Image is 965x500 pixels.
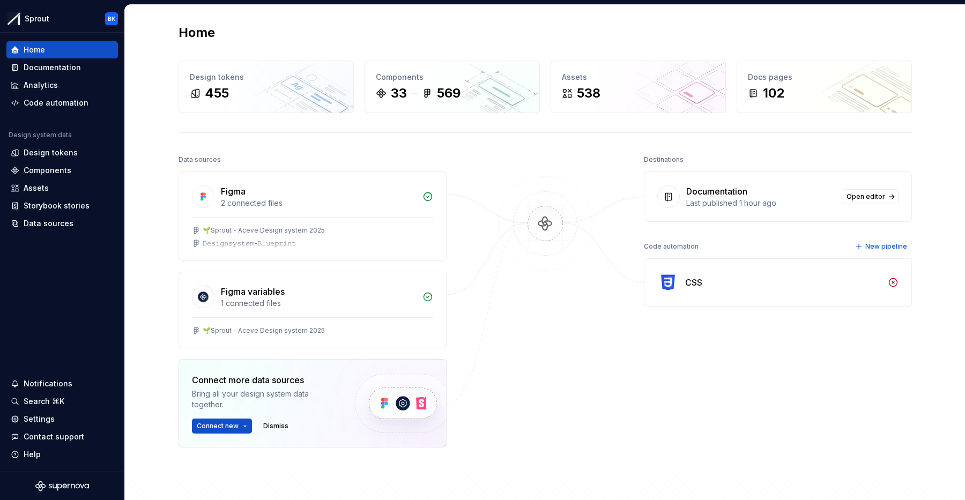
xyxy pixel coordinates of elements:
[179,171,447,261] a: Figma2 connected files🌱Sprout - Aceve Design system 2025𝙳𝚎𝚜𝚒𝚐𝚗𝚜𝚢𝚜𝚝𝚎𝚖-𝙱𝚕𝚞𝚎𝚙𝚛𝚒𝚗𝚝
[686,198,835,208] div: Last published 1 hour ago
[6,77,118,94] a: Analytics
[24,44,45,55] div: Home
[197,422,239,430] span: Connect new
[391,85,407,102] div: 33
[6,180,118,197] a: Assets
[24,200,90,211] div: Storybook stories
[865,242,907,251] span: New pipeline
[24,62,81,73] div: Documentation
[6,41,118,58] a: Home
[6,375,118,392] button: Notifications
[737,61,912,113] a: Docs pages102
[6,411,118,428] a: Settings
[24,183,49,193] div: Assets
[192,389,337,410] div: Bring all your design system data together.
[24,449,41,460] div: Help
[190,72,343,83] div: Design tokens
[847,192,885,201] span: Open editor
[179,272,447,348] a: Figma variables1 connected files🌱Sprout - Aceve Design system 2025
[852,239,912,254] button: New pipeline
[6,144,118,161] a: Design tokens
[24,396,64,407] div: Search ⌘K
[6,215,118,232] a: Data sources
[6,393,118,410] button: Search ⌘K
[24,147,78,158] div: Design tokens
[24,165,71,176] div: Components
[221,198,416,208] div: 2 connected files
[8,12,20,25] img: b6c2a6ff-03c2-4811-897b-2ef07e5e0e51.png
[108,14,115,23] div: BK
[842,189,899,204] a: Open editor
[644,152,684,167] div: Destinations
[6,197,118,214] a: Storybook stories
[2,7,122,30] button: SproutBK
[9,131,72,139] div: Design system data
[365,61,540,113] a: Components33569
[562,72,715,83] div: Assets
[221,298,416,309] div: 1 connected files
[6,162,118,179] a: Components
[179,61,354,113] a: Design tokens455
[24,218,73,229] div: Data sources
[24,431,84,442] div: Contact support
[763,85,784,102] div: 102
[644,239,699,254] div: Code automation
[35,481,89,491] svg: Supernova Logo
[24,414,55,424] div: Settings
[203,226,325,235] div: 🌱Sprout - Aceve Design system 2025
[6,446,118,463] button: Help
[179,152,221,167] div: Data sources
[179,24,215,41] h2: Home
[258,419,293,434] button: Dismiss
[551,61,726,113] a: Assets538
[686,185,747,198] div: Documentation
[205,85,229,102] div: 455
[25,13,49,24] div: Sprout
[24,98,88,108] div: Code automation
[24,378,72,389] div: Notifications
[748,72,901,83] div: Docs pages
[263,422,288,430] span: Dismiss
[203,239,296,248] div: 𝙳𝚎𝚜𝚒𝚐𝚗𝚜𝚢𝚜𝚝𝚎𝚖-𝙱𝚕𝚞𝚎𝚙𝚛𝚒𝚗𝚝
[376,72,529,83] div: Components
[192,374,337,386] div: Connect more data sources
[6,428,118,445] button: Contact support
[577,85,600,102] div: 538
[685,276,702,289] div: CSS
[221,285,285,298] div: Figma variables
[24,80,58,91] div: Analytics
[6,59,118,76] a: Documentation
[437,85,461,102] div: 569
[6,94,118,111] a: Code automation
[203,326,325,335] div: 🌱Sprout - Aceve Design system 2025
[192,419,252,434] button: Connect new
[221,185,246,198] div: Figma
